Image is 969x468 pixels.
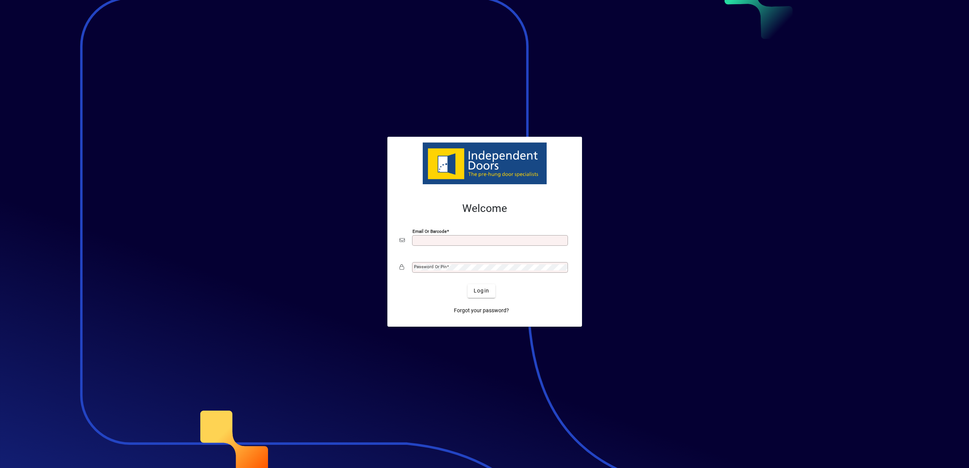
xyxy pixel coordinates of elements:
mat-label: Password or Pin [414,264,447,269]
span: Forgot your password? [454,307,509,315]
h2: Welcome [400,202,570,215]
mat-label: Email or Barcode [412,228,447,234]
button: Login [468,284,495,298]
span: Login [474,287,489,295]
a: Forgot your password? [451,304,512,318]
